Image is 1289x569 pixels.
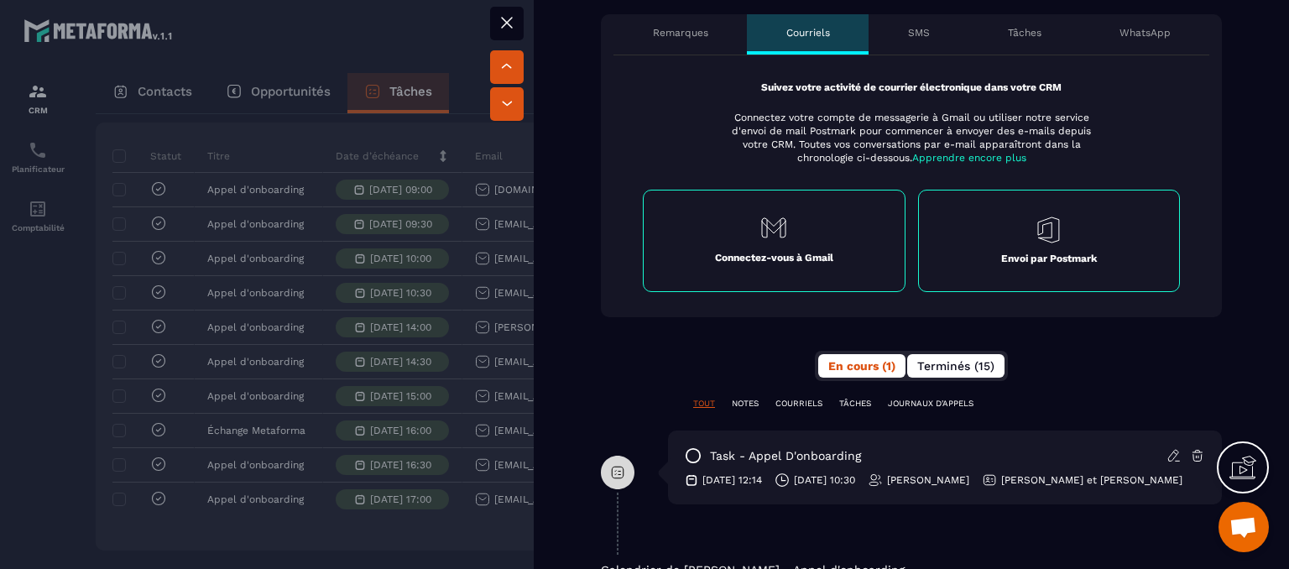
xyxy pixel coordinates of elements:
p: [DATE] 12:14 [702,473,762,487]
p: TÂCHES [839,398,871,410]
p: Tâches [1008,26,1041,39]
p: task - Appel d'onboarding [710,448,861,464]
span: En cours (1) [828,359,895,373]
p: NOTES [732,398,759,410]
a: Ouvrir le chat [1219,502,1269,552]
span: Apprendre encore plus [912,152,1026,164]
p: Connectez-vous à Gmail [715,251,833,264]
p: JOURNAUX D'APPELS [888,398,973,410]
p: WhatsApp [1119,26,1171,39]
p: COURRIELS [775,398,822,410]
span: Terminés (15) [917,359,994,373]
button: Terminés (15) [907,354,1005,378]
button: En cours (1) [818,354,905,378]
p: Envoi par Postmark [1001,252,1097,265]
p: Suivez votre activité de courrier électronique dans votre CRM [643,81,1180,94]
p: Remarques [653,26,708,39]
p: SMS [908,26,930,39]
p: Courriels [786,26,830,39]
p: [DATE] 10:30 [794,473,855,487]
p: [PERSON_NAME] [887,473,969,487]
p: [PERSON_NAME] et [PERSON_NAME] [1001,473,1182,487]
p: Connectez votre compte de messagerie à Gmail ou utiliser notre service d'envoi de mail Postmark p... [721,111,1102,164]
p: TOUT [693,398,715,410]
